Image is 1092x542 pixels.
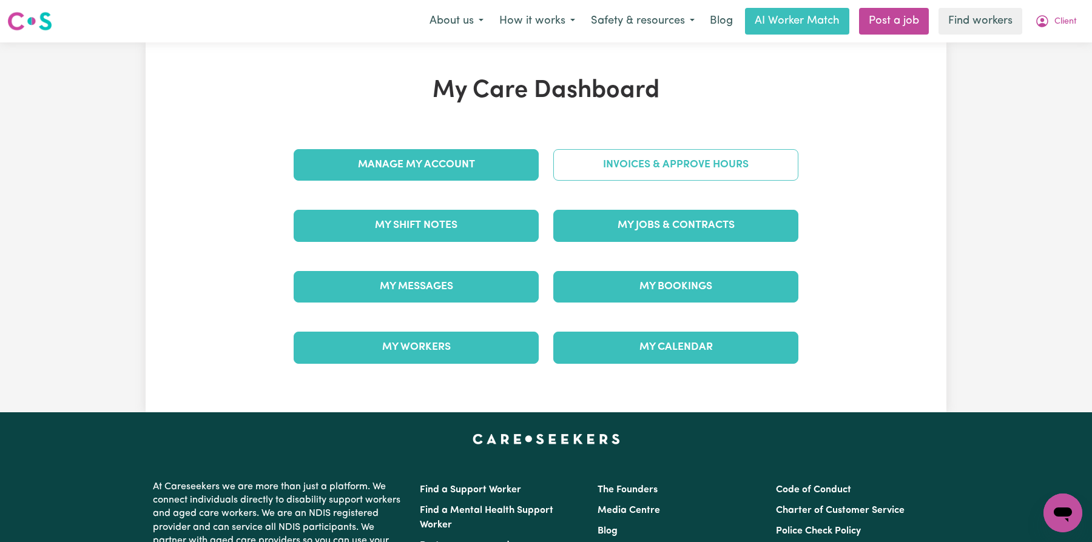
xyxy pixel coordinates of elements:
a: Find workers [939,8,1022,35]
a: Find a Support Worker [420,485,521,495]
img: Careseekers logo [7,10,52,32]
span: Client [1054,15,1077,28]
button: About us [422,8,491,34]
a: Blog [598,526,618,536]
a: Manage My Account [294,149,539,181]
a: Charter of Customer Service [776,506,905,515]
a: Post a job [859,8,929,35]
a: AI Worker Match [745,8,849,35]
button: My Account [1027,8,1085,34]
a: My Calendar [553,332,798,363]
h1: My Care Dashboard [286,76,806,105]
a: Careseekers home page [473,434,620,444]
a: My Workers [294,332,539,363]
iframe: Button to launch messaging window [1043,493,1082,532]
a: Blog [703,8,740,35]
a: Media Centre [598,506,660,515]
a: Police Check Policy [776,526,861,536]
a: Careseekers logo [7,7,52,35]
a: The Founders [598,485,658,495]
button: How it works [491,8,583,34]
a: My Messages [294,271,539,303]
a: My Jobs & Contracts [553,210,798,241]
button: Safety & resources [583,8,703,34]
a: Invoices & Approve Hours [553,149,798,181]
a: My Shift Notes [294,210,539,241]
a: My Bookings [553,271,798,303]
a: Code of Conduct [776,485,851,495]
a: Find a Mental Health Support Worker [420,506,553,530]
